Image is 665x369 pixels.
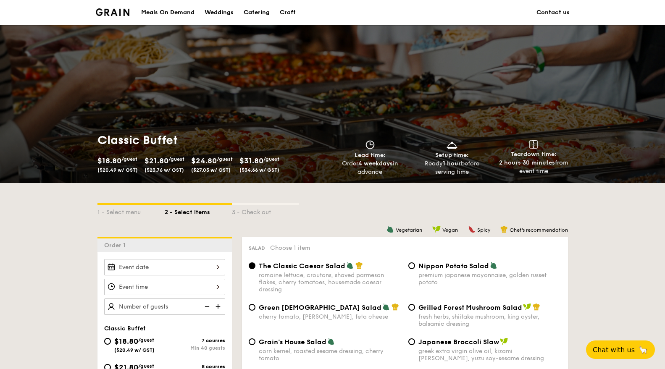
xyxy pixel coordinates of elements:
[259,272,402,293] div: romaine lettuce, croutons, shaved parmesan flakes, cherry tomatoes, housemade caesar dressing
[358,160,393,167] strong: 4 weekdays
[249,304,255,311] input: Green [DEMOGRAPHIC_DATA] Saladcherry tomato, [PERSON_NAME], feta cheese
[468,225,476,233] img: icon-spicy.37a8142b.svg
[259,262,345,270] span: The Classic Caesar Salad
[500,338,508,345] img: icon-vegan.f8ff3823.svg
[263,156,279,162] span: /guest
[104,242,129,249] span: Order 1
[232,205,299,217] div: 3 - Check out
[104,259,225,275] input: Event date
[593,346,635,354] span: Chat with us
[259,304,381,311] span: Green [DEMOGRAPHIC_DATA] Salad
[121,156,137,162] span: /guest
[511,151,557,158] span: Teardown time:
[523,303,531,311] img: icon-vegan.f8ff3823.svg
[249,262,255,269] input: The Classic Caesar Saladromaine lettuce, croutons, shaved parmesan flakes, cherry tomatoes, house...
[418,313,561,327] div: fresh herbs, shiitake mushroom, king oyster, balsamic dressing
[138,363,154,369] span: /guest
[408,338,415,345] input: Japanese Broccoli Slawgreek extra virgin olive oil, kizami [PERSON_NAME], yuzu soy-sesame dressing
[114,347,155,353] span: ($20.49 w/ GST)
[396,227,422,233] span: Vegetarian
[500,225,508,233] img: icon-chef-hat.a58ddaea.svg
[104,279,225,295] input: Event time
[529,140,538,149] img: icon-teardown.65201eee.svg
[191,167,231,173] span: ($27.03 w/ GST)
[138,337,154,343] span: /guest
[270,244,310,251] span: Choose 1 item
[477,227,490,233] span: Spicy
[191,156,217,165] span: $24.80
[145,156,168,165] span: $21.80
[249,245,265,251] span: Salad
[145,167,184,173] span: ($23.76 w/ GST)
[499,159,555,166] strong: 2 hours 30 minutes
[259,313,402,320] div: cherry tomato, [PERSON_NAME], feta cheese
[165,205,232,217] div: 2 - Select items
[200,298,213,314] img: icon-reduce.1d2dbef1.svg
[435,152,469,159] span: Setup time:
[165,338,225,343] div: 7 courses
[586,340,655,359] button: Chat with us🦙
[217,156,233,162] span: /guest
[418,262,489,270] span: Nippon Potato Salad
[97,133,329,148] h1: Classic Buffet
[496,159,571,175] div: from event time
[408,304,415,311] input: Grilled Forest Mushroom Saladfresh herbs, shiitake mushroom, king oyster, balsamic dressing
[97,205,165,217] div: 1 - Select menu
[239,156,263,165] span: $31.80
[418,272,561,286] div: premium japanese mayonnaise, golden russet potato
[355,152,386,159] span: Lead time:
[97,167,138,173] span: ($20.49 w/ GST)
[638,345,648,355] span: 🦙
[446,140,458,149] img: icon-dish.430c3a2e.svg
[442,227,458,233] span: Vegan
[364,140,376,149] img: icon-clock.2db775ea.svg
[333,160,408,176] div: Order in advance
[104,325,146,332] span: Classic Buffet
[213,298,225,314] img: icon-add.58712e84.svg
[239,167,279,173] span: ($34.66 w/ GST)
[414,160,489,176] div: Ready before serving time
[382,303,390,311] img: icon-vegetarian.fe4039eb.svg
[386,225,394,233] img: icon-vegetarian.fe4039eb.svg
[432,225,441,233] img: icon-vegan.f8ff3823.svg
[443,160,461,167] strong: 1 hour
[490,262,497,269] img: icon-vegetarian.fe4039eb.svg
[418,304,522,311] span: Grilled Forest Mushroom Salad
[346,262,354,269] img: icon-vegetarian.fe4039eb.svg
[168,156,184,162] span: /guest
[97,156,121,165] span: $18.80
[259,348,402,362] div: corn kernel, roasted sesame dressing, cherry tomato
[259,338,326,346] span: Grain's House Salad
[165,345,225,351] div: Min 40 guests
[114,337,138,346] span: $18.80
[392,303,399,311] img: icon-chef-hat.a58ddaea.svg
[249,338,255,345] input: Grain's House Saladcorn kernel, roasted sesame dressing, cherry tomato
[533,303,540,311] img: icon-chef-hat.a58ddaea.svg
[327,338,335,345] img: icon-vegetarian.fe4039eb.svg
[418,338,499,346] span: Japanese Broccoli Slaw
[96,8,130,16] a: Logotype
[510,227,568,233] span: Chef's recommendation
[96,8,130,16] img: Grain
[104,338,111,345] input: $18.80/guest($20.49 w/ GST)7 coursesMin 40 guests
[418,348,561,362] div: greek extra virgin olive oil, kizami [PERSON_NAME], yuzu soy-sesame dressing
[408,262,415,269] input: Nippon Potato Saladpremium japanese mayonnaise, golden russet potato
[355,262,363,269] img: icon-chef-hat.a58ddaea.svg
[104,298,225,315] input: Number of guests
